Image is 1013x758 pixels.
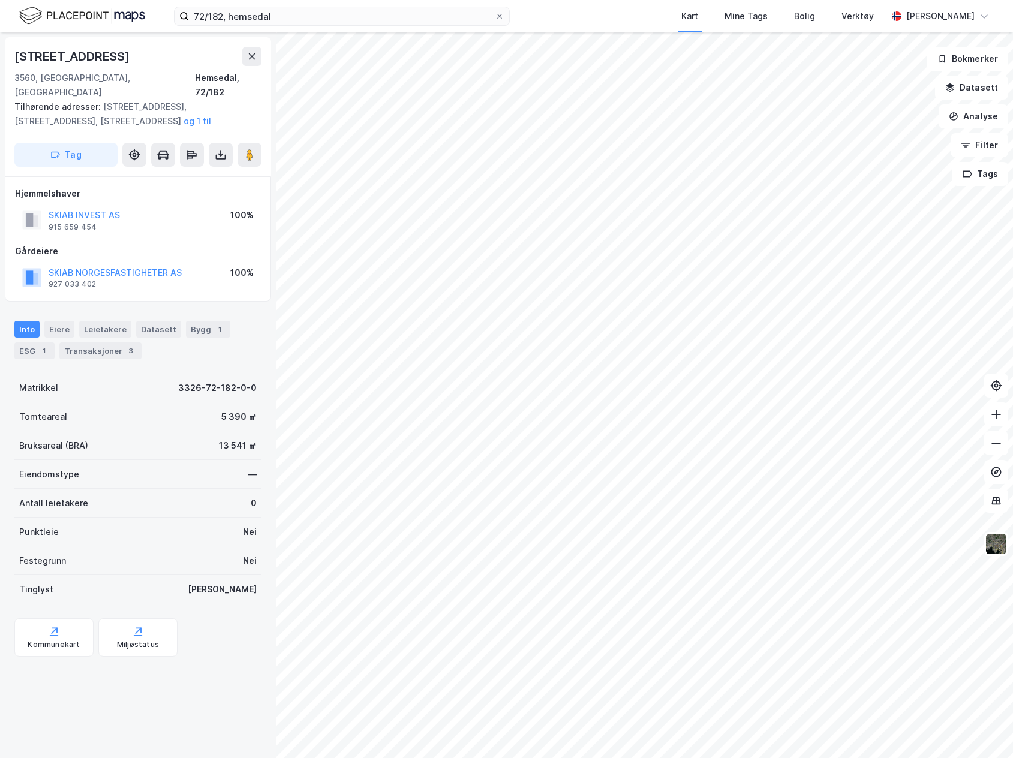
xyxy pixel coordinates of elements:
[230,266,254,280] div: 100%
[681,9,698,23] div: Kart
[38,345,50,357] div: 1
[19,381,58,395] div: Matrikkel
[19,438,88,453] div: Bruksareal (BRA)
[985,533,1008,555] img: 9k=
[952,162,1008,186] button: Tags
[214,323,226,335] div: 1
[15,244,261,258] div: Gårdeiere
[117,640,159,649] div: Miljøstatus
[79,321,131,338] div: Leietakere
[906,9,975,23] div: [PERSON_NAME]
[951,133,1008,157] button: Filter
[125,345,137,357] div: 3
[953,700,1013,758] div: Kontrollprogram for chat
[953,700,1013,758] iframe: Chat Widget
[136,321,181,338] div: Datasett
[14,101,103,112] span: Tilhørende adresser:
[230,208,254,222] div: 100%
[19,582,53,597] div: Tinglyst
[221,410,257,424] div: 5 390 ㎡
[189,7,495,25] input: Søk på adresse, matrikkel, gårdeiere, leietakere eller personer
[19,5,145,26] img: logo.f888ab2527a4732fd821a326f86c7f29.svg
[219,438,257,453] div: 13 541 ㎡
[14,321,40,338] div: Info
[927,47,1008,71] button: Bokmerker
[19,410,67,424] div: Tomteareal
[14,47,132,66] div: [STREET_ADDRESS]
[19,554,66,568] div: Festegrunn
[19,525,59,539] div: Punktleie
[725,9,768,23] div: Mine Tags
[49,222,97,232] div: 915 659 454
[248,467,257,482] div: —
[14,342,55,359] div: ESG
[14,71,195,100] div: 3560, [GEOGRAPHIC_DATA], [GEOGRAPHIC_DATA]
[15,187,261,201] div: Hjemmelshaver
[14,143,118,167] button: Tag
[251,496,257,510] div: 0
[841,9,874,23] div: Verktøy
[19,467,79,482] div: Eiendomstype
[794,9,815,23] div: Bolig
[243,554,257,568] div: Nei
[14,100,252,128] div: [STREET_ADDRESS], [STREET_ADDRESS], [STREET_ADDRESS]
[188,582,257,597] div: [PERSON_NAME]
[243,525,257,539] div: Nei
[939,104,1008,128] button: Analyse
[935,76,1008,100] button: Datasett
[195,71,261,100] div: Hemsedal, 72/182
[19,496,88,510] div: Antall leietakere
[28,640,80,649] div: Kommunekart
[59,342,142,359] div: Transaksjoner
[49,279,96,289] div: 927 033 402
[44,321,74,338] div: Eiere
[178,381,257,395] div: 3326-72-182-0-0
[186,321,230,338] div: Bygg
